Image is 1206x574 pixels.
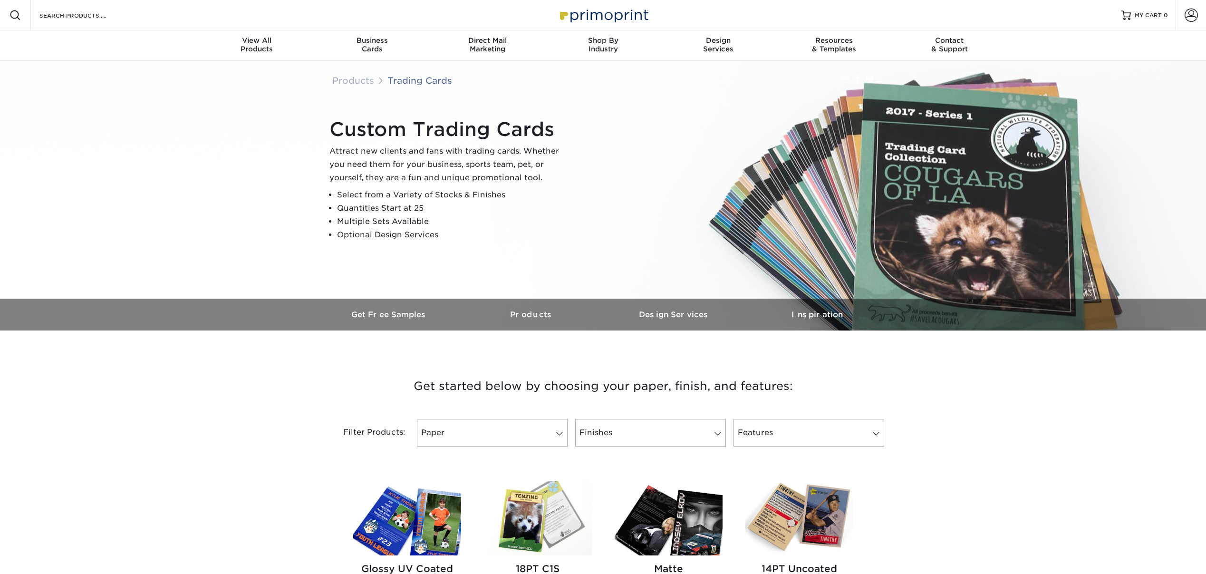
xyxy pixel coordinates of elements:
a: Trading Cards [387,75,452,86]
a: Contact& Support [892,30,1007,61]
h3: Get started below by choosing your paper, finish, and features: [325,365,881,408]
div: Marketing [430,36,545,53]
div: Services [661,36,776,53]
a: View AllProducts [199,30,315,61]
a: Get Free Samples [318,299,461,331]
a: Features [733,419,884,447]
div: Products [199,36,315,53]
input: SEARCH PRODUCTS..... [39,10,131,21]
span: View All [199,36,315,45]
div: & Templates [776,36,892,53]
div: & Support [892,36,1007,53]
a: Shop ByIndustry [545,30,661,61]
h3: Inspiration [746,310,888,319]
a: Inspiration [746,299,888,331]
h3: Get Free Samples [318,310,461,319]
span: Direct Mail [430,36,545,45]
li: Multiple Sets Available [337,215,567,228]
a: Products [461,299,603,331]
span: Contact [892,36,1007,45]
h1: Custom Trading Cards [329,118,567,141]
a: Design Services [603,299,746,331]
li: Quantities Start at 25 [337,202,567,215]
img: 14PT Uncoated Trading Cards [745,481,853,555]
a: Products [332,75,374,86]
span: Business [314,36,430,45]
div: Industry [545,36,661,53]
span: Shop By [545,36,661,45]
img: Matte Trading Cards [615,481,723,555]
a: DesignServices [661,30,776,61]
img: 18PT C1S Trading Cards [484,481,592,555]
img: Primoprint [556,5,651,25]
h3: Design Services [603,310,746,319]
h3: Products [461,310,603,319]
div: Cards [314,36,430,53]
li: Select from a Variety of Stocks & Finishes [337,188,567,202]
li: Optional Design Services [337,228,567,242]
a: Direct MailMarketing [430,30,545,61]
a: BusinessCards [314,30,430,61]
div: Filter Products: [318,419,413,447]
a: Finishes [575,419,726,447]
img: Glossy UV Coated Trading Cards [353,481,461,555]
span: MY CART [1135,11,1162,19]
a: Paper [417,419,568,447]
p: Attract new clients and fans with trading cards. Whether you need them for your business, sports ... [329,145,567,185]
a: Resources& Templates [776,30,892,61]
span: Resources [776,36,892,45]
span: 0 [1164,12,1168,19]
span: Design [661,36,776,45]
